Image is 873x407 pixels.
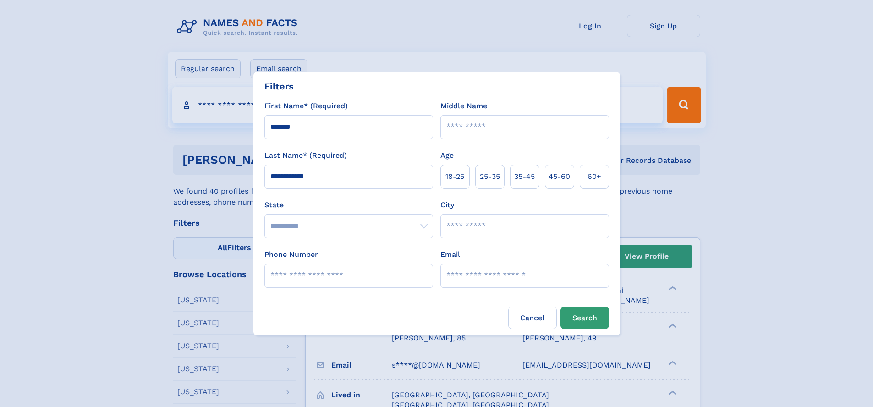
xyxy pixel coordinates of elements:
span: 35‑45 [514,171,535,182]
label: City [440,200,454,211]
div: Filters [264,79,294,93]
span: 45‑60 [549,171,570,182]
label: Middle Name [440,100,487,112]
label: State [264,200,433,211]
label: Phone Number [264,249,318,260]
button: Search [560,307,609,329]
span: 60+ [587,171,601,182]
label: First Name* (Required) [264,100,348,112]
label: Last Name* (Required) [264,150,347,161]
span: 18‑25 [445,171,464,182]
span: 25‑35 [480,171,500,182]
label: Email [440,249,460,260]
label: Age [440,150,454,161]
label: Cancel [508,307,557,329]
